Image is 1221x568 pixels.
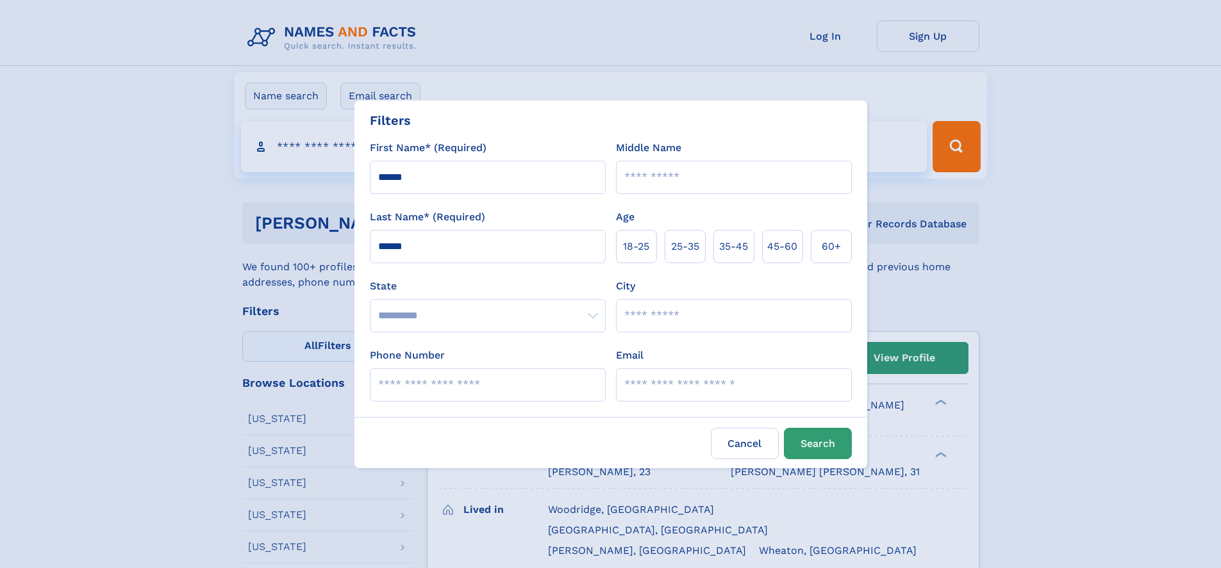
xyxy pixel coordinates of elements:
[370,348,445,363] label: Phone Number
[370,209,485,225] label: Last Name* (Required)
[719,239,748,254] span: 35‑45
[616,209,635,225] label: Age
[370,140,486,156] label: First Name* (Required)
[616,279,635,294] label: City
[671,239,699,254] span: 25‑35
[616,348,644,363] label: Email
[822,239,841,254] span: 60+
[711,428,779,459] label: Cancel
[767,239,797,254] span: 45‑60
[623,239,649,254] span: 18‑25
[370,279,606,294] label: State
[616,140,681,156] label: Middle Name
[370,111,411,130] div: Filters
[784,428,852,459] button: Search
